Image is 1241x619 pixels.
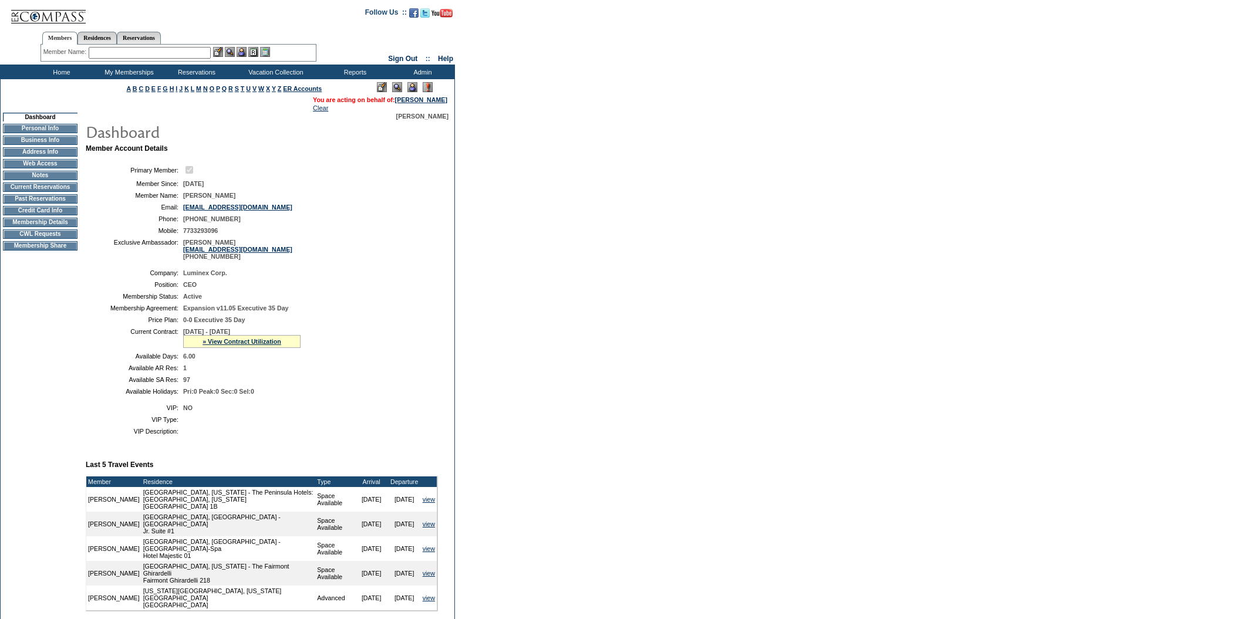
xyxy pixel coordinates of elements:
[252,85,257,92] a: V
[3,218,77,227] td: Membership Details
[313,96,447,103] span: You are acting on behalf of:
[90,353,178,360] td: Available Days:
[388,561,421,586] td: [DATE]
[183,305,288,312] span: Expansion v11.05 Executive 35 Day
[90,416,178,423] td: VIP Type:
[388,536,421,561] td: [DATE]
[145,85,150,92] a: D
[3,171,77,180] td: Notes
[141,487,316,512] td: [GEOGRAPHIC_DATA], [US_STATE] - The Peninsula Hotels: [GEOGRAPHIC_DATA], [US_STATE] [GEOGRAPHIC_D...
[216,85,220,92] a: P
[86,586,141,610] td: [PERSON_NAME]
[426,55,430,63] span: ::
[3,182,77,192] td: Current Reservations
[213,47,223,57] img: b_edit.gif
[388,512,421,536] td: [DATE]
[86,536,141,561] td: [PERSON_NAME]
[133,85,137,92] a: B
[86,561,141,586] td: [PERSON_NAME]
[315,512,355,536] td: Space Available
[229,65,320,79] td: Vacation Collection
[431,12,453,19] a: Subscribe to our YouTube Channel
[313,104,328,111] a: Clear
[388,476,421,487] td: Departure
[90,192,178,199] td: Member Name:
[183,269,227,276] span: Luminex Corp.
[355,536,388,561] td: [DATE]
[235,85,239,92] a: S
[409,8,419,18] img: Become our fan on Facebook
[266,85,270,92] a: X
[90,269,178,276] td: Company:
[377,82,387,92] img: Edit Mode
[86,144,168,153] b: Member Account Details
[203,338,281,345] a: » View Contract Utilization
[90,428,178,435] td: VIP Description:
[163,85,167,92] a: G
[183,328,230,335] span: [DATE] - [DATE]
[90,164,178,175] td: Primary Member:
[395,96,447,103] a: [PERSON_NAME]
[392,82,402,92] img: View Mode
[409,12,419,19] a: Become our fan on Facebook
[90,180,178,187] td: Member Since:
[77,32,117,44] a: Residences
[260,47,270,57] img: b_calculator.gif
[355,512,388,536] td: [DATE]
[90,215,178,222] td: Phone:
[365,7,407,21] td: Follow Us ::
[315,536,355,561] td: Space Available
[283,85,322,92] a: ER Accounts
[315,561,355,586] td: Space Available
[423,545,435,552] a: view
[90,404,178,411] td: VIP:
[183,293,202,300] span: Active
[315,487,355,512] td: Space Available
[183,192,235,199] span: [PERSON_NAME]
[141,476,316,487] td: Residence
[183,180,204,187] span: [DATE]
[320,65,387,79] td: Reports
[315,476,355,487] td: Type
[90,204,178,211] td: Email:
[90,388,178,395] td: Available Holidays:
[26,65,94,79] td: Home
[183,388,254,395] span: Pri:0 Peak:0 Sec:0 Sel:0
[183,316,245,323] span: 0-0 Executive 35 Day
[86,476,141,487] td: Member
[90,364,178,371] td: Available AR Res:
[94,65,161,79] td: My Memberships
[3,206,77,215] td: Credit Card Info
[246,85,251,92] a: U
[355,476,388,487] td: Arrival
[420,12,430,19] a: Follow us on Twitter
[355,487,388,512] td: [DATE]
[423,82,433,92] img: Log Concern/Member Elevation
[196,85,201,92] a: M
[225,47,235,57] img: View
[203,85,208,92] a: N
[183,353,195,360] span: 6.00
[3,159,77,168] td: Web Access
[170,85,174,92] a: H
[90,239,178,260] td: Exclusive Ambassador:
[184,85,189,92] a: K
[3,124,77,133] td: Personal Info
[258,85,264,92] a: W
[241,85,245,92] a: T
[423,520,435,527] a: view
[3,229,77,239] td: CWL Requests
[272,85,276,92] a: Y
[183,364,187,371] span: 1
[183,246,292,253] a: [EMAIL_ADDRESS][DOMAIN_NAME]
[183,281,197,288] span: CEO
[423,496,435,503] a: view
[388,586,421,610] td: [DATE]
[176,85,177,92] a: I
[420,8,430,18] img: Follow us on Twitter
[157,85,161,92] a: F
[151,85,156,92] a: E
[228,85,233,92] a: R
[90,281,178,288] td: Position:
[431,9,453,18] img: Subscribe to our YouTube Channel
